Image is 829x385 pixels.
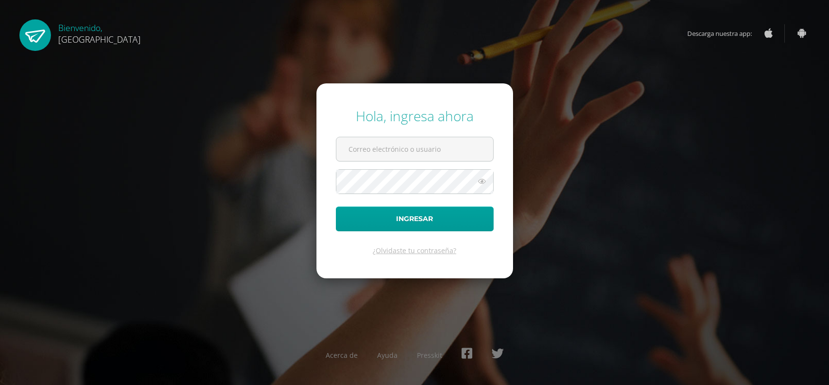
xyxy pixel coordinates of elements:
span: [GEOGRAPHIC_DATA] [58,33,141,45]
a: ¿Olvidaste tu contraseña? [373,246,456,255]
button: Ingresar [336,207,494,231]
a: Ayuda [377,351,398,360]
input: Correo electrónico o usuario [336,137,493,161]
a: Presskit [417,351,442,360]
div: Bienvenido, [58,19,141,45]
span: Descarga nuestra app: [687,24,762,43]
a: Acerca de [326,351,358,360]
div: Hola, ingresa ahora [336,107,494,125]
